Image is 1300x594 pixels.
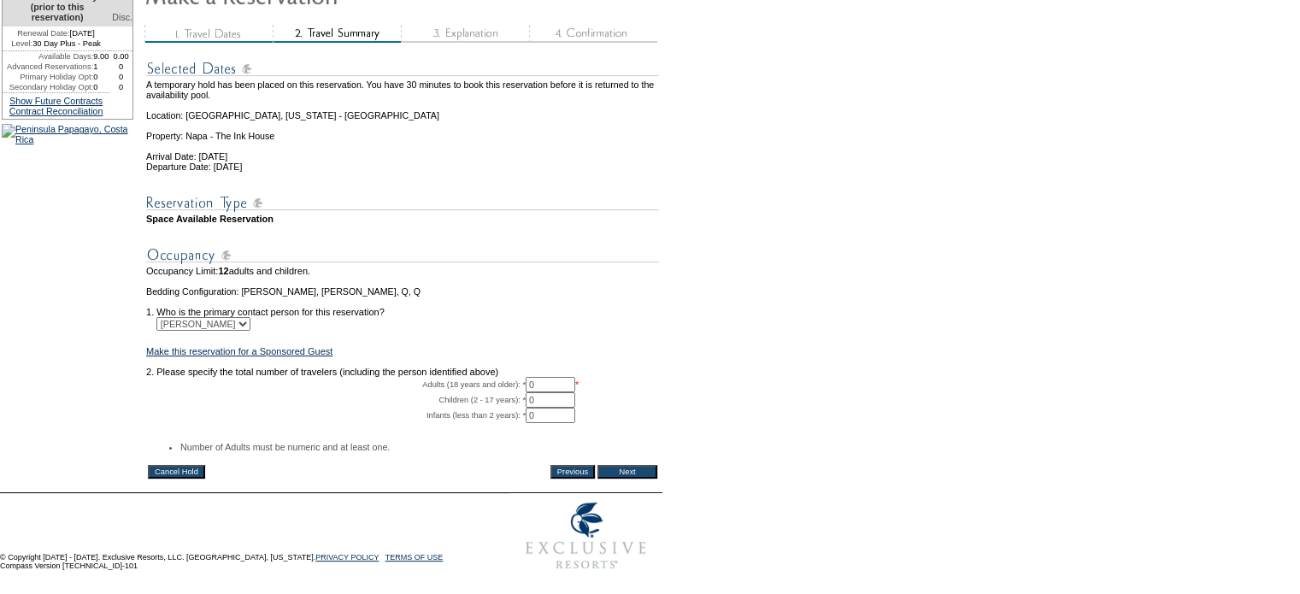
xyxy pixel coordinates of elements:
[144,25,273,43] img: step1_state3.gif
[11,38,32,49] span: Level:
[3,26,109,38] td: [DATE]
[146,141,659,162] td: Arrival Date: [DATE]
[112,12,132,22] span: Disc.
[9,96,103,106] a: Show Future Contracts
[146,244,659,266] img: subTtlOccupancy.gif
[3,38,109,51] td: 30 Day Plus - Peak
[529,25,657,43] img: step4_state1.gif
[3,51,93,62] td: Available Days:
[146,266,659,276] td: Occupancy Limit: adults and children.
[17,28,69,38] span: Renewal Date:
[3,62,93,72] td: Advanced Reservations:
[218,266,228,276] span: 12
[401,25,529,43] img: step3_state1.gif
[146,121,659,141] td: Property: Napa - The Ink House
[146,346,332,356] a: Make this reservation for a Sponsored Guest
[146,214,659,224] td: Space Available Reservation
[93,62,109,72] td: 1
[146,377,526,392] td: Adults (18 years and older): *
[9,106,103,116] a: Contract Reconciliation
[550,465,595,479] input: Previous
[146,162,659,172] td: Departure Date: [DATE]
[109,72,132,82] td: 0
[315,553,379,562] a: PRIVACY POLICY
[2,124,133,144] img: Peninsula Papagayo, Costa Rica
[146,297,659,317] td: 1. Who is the primary contact person for this reservation?
[146,79,659,100] td: A temporary hold has been placed on this reservation. You have 30 minutes to book this reservatio...
[146,58,659,79] img: subTtlSelectedDates.gif
[3,82,93,92] td: Secondary Holiday Opt:
[109,82,132,92] td: 0
[146,192,659,214] img: subTtlResType.gif
[385,553,444,562] a: TERMS OF USE
[93,82,109,92] td: 0
[146,100,659,121] td: Location: [GEOGRAPHIC_DATA], [US_STATE] - [GEOGRAPHIC_DATA]
[146,286,659,297] td: Bedding Configuration: [PERSON_NAME], [PERSON_NAME], Q, Q
[109,51,132,62] td: 0.00
[180,442,659,452] li: Number of Adults must be numeric and at least one.
[109,62,132,72] td: 0
[146,408,526,423] td: Infants (less than 2 years): *
[509,493,662,579] img: Exclusive Resorts
[3,72,93,82] td: Primary Holiday Opt:
[597,465,657,479] input: Next
[146,367,659,377] td: 2. Please specify the total number of travelers (including the person identified above)
[93,72,109,82] td: 0
[273,25,401,43] img: step2_state2.gif
[148,465,205,479] input: Cancel Hold
[146,392,526,408] td: Children (2 - 17 years): *
[93,51,109,62] td: 9.00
